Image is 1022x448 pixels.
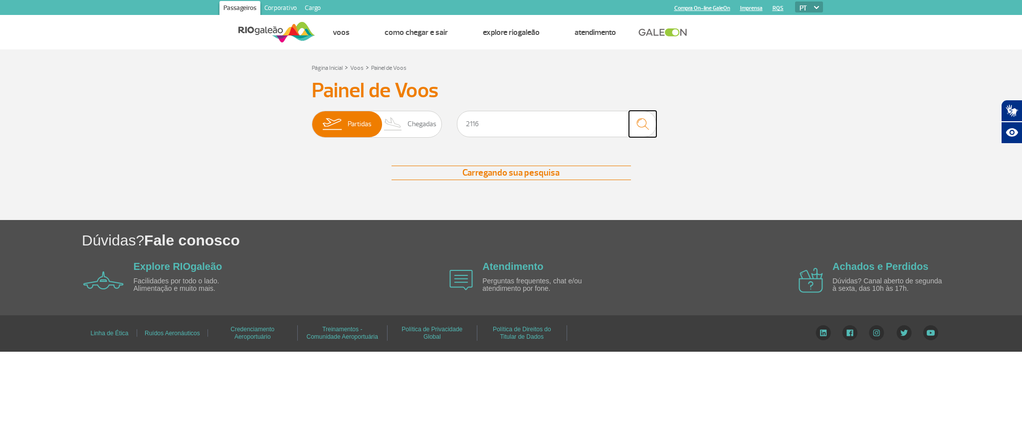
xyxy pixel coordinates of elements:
[83,271,124,289] img: airplane icon
[832,277,947,293] p: Dúvidas? Canal aberto de segunda à sexta, das 10h às 17h.
[816,325,831,340] img: LinkedIn
[307,322,378,344] a: Treinamentos - Comunidade Aeroportuária
[869,325,884,340] img: Instagram
[392,166,631,180] div: Carregando sua pesquisa
[674,5,730,11] a: Compra On-line GaleOn
[1001,100,1022,144] div: Plugin de acessibilidade da Hand Talk.
[482,277,597,293] p: Perguntas frequentes, chat e/ou atendimento por fone.
[301,1,325,17] a: Cargo
[333,27,350,37] a: Voos
[312,64,343,72] a: Página Inicial
[457,111,656,137] input: Voo, cidade ou cia aérea
[219,1,260,17] a: Passageiros
[385,27,448,37] a: Como chegar e sair
[366,61,369,73] a: >
[345,61,348,73] a: >
[230,322,274,344] a: Credenciamento Aeroportuário
[408,111,436,137] span: Chegadas
[482,261,543,272] a: Atendimento
[740,5,763,11] a: Imprensa
[923,325,938,340] img: YouTube
[350,64,364,72] a: Voos
[134,277,248,293] p: Facilidades por todo o lado. Alimentação e muito mais.
[1001,100,1022,122] button: Abrir tradutor de língua de sinais.
[449,270,473,290] img: airplane icon
[144,232,240,248] span: Fale conosco
[575,27,616,37] a: Atendimento
[260,1,301,17] a: Corporativo
[402,322,462,344] a: Política de Privacidade Global
[896,325,912,340] img: Twitter
[483,27,540,37] a: Explore RIOgaleão
[773,5,784,11] a: RQS
[1001,122,1022,144] button: Abrir recursos assistivos.
[842,325,857,340] img: Facebook
[316,111,348,137] img: slider-embarque
[493,322,551,344] a: Política de Direitos do Titular de Dados
[371,64,407,72] a: Painel de Voos
[90,326,128,340] a: Linha de Ética
[379,111,408,137] img: slider-desembarque
[134,261,222,272] a: Explore RIOgaleão
[348,111,372,137] span: Partidas
[832,261,928,272] a: Achados e Perdidos
[312,78,711,103] h3: Painel de Voos
[82,230,1022,250] h1: Dúvidas?
[799,268,823,293] img: airplane icon
[145,326,200,340] a: Ruídos Aeronáuticos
